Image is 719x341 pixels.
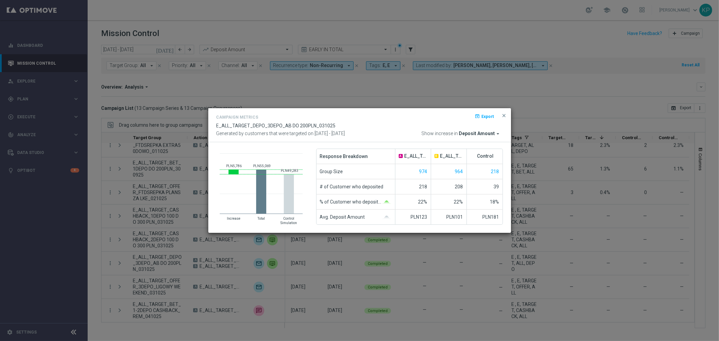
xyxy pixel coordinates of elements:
span: Export [482,114,494,119]
span: % of Customer who deposited [320,194,382,209]
span: Show unique customers [455,169,463,174]
span: PLN181 [483,214,499,220]
span: Show increase in [422,131,458,137]
span: 22% [454,199,463,205]
img: gaussianGreen.svg [382,200,392,204]
text: Increase [227,217,240,220]
span: 22% [418,199,427,205]
text: PLN5,786 [226,164,242,168]
button: open_in_browser Export [474,112,495,120]
span: PLN123 [411,214,427,220]
span: 208 [455,184,463,189]
span: 39 [494,184,499,189]
text: Control Simulation [280,217,297,225]
text: PLN49,283 [281,169,298,173]
button: Deposit Amount arrow_drop_down [459,131,503,137]
span: E_ALL_TARGET_DEPO_3DEPO_AB DO 200PLNB50_031025 [440,153,463,159]
span: E_ALL_TARGET_DEPO_3DEPO_AB DO 200PLN_031025 [216,123,336,128]
i: open_in_browser [475,114,480,119]
img: gaussianGrey.svg [382,216,392,219]
span: 18% [490,199,499,205]
span: Show unique customers [491,169,499,174]
span: 218 [419,184,427,189]
span: E_ALL_TARGET_DEPO_3DEPO_AB DO 200PLNA25_031025 [405,153,427,159]
text: PLN55,069 [253,164,271,168]
h4: Campaign Metrics [216,115,259,120]
span: Response Breakdown [320,149,368,164]
text: Total [257,217,265,220]
span: Avg. Deposit Amount [320,210,365,224]
span: A [399,154,403,158]
span: [DATE] - [DATE] [315,131,345,136]
span: Generated by customers that were targeted on [216,131,314,136]
span: B [435,154,439,158]
span: # of Customer who deposited [320,179,384,194]
i: arrow_drop_down [495,131,501,137]
span: Group Size [320,164,343,179]
span: Show unique customers [419,169,427,174]
span: Deposit Amount [459,131,495,137]
span: PLN101 [447,214,463,220]
span: Control [477,153,494,159]
span: close [502,113,507,118]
